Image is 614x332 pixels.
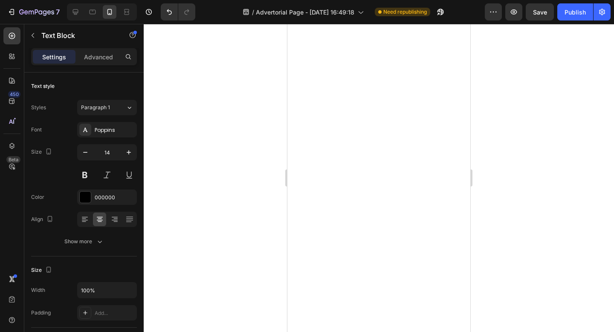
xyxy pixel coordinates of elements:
[585,290,605,311] iframe: Intercom live chat
[31,193,44,201] div: Color
[31,146,54,158] div: Size
[287,24,470,332] iframe: Design area
[6,156,20,163] div: Beta
[81,104,110,111] span: Paragraph 1
[31,104,46,111] div: Styles
[31,82,55,90] div: Text style
[565,8,586,17] div: Publish
[31,286,45,294] div: Width
[42,52,66,61] p: Settings
[8,91,20,98] div: 450
[31,309,51,317] div: Padding
[526,3,554,20] button: Save
[533,9,547,16] span: Save
[256,8,354,17] span: Advertorial Page - [DATE] 16:49:18
[383,8,427,16] span: Need republishing
[31,234,137,249] button: Show more
[95,126,135,134] div: Poppins
[31,126,42,134] div: Font
[84,52,113,61] p: Advanced
[557,3,593,20] button: Publish
[95,194,135,201] div: 000000
[78,282,136,298] input: Auto
[95,309,135,317] div: Add...
[31,265,54,276] div: Size
[3,3,64,20] button: 7
[77,100,137,115] button: Paragraph 1
[41,30,114,41] p: Text Block
[56,7,60,17] p: 7
[252,8,254,17] span: /
[161,3,195,20] div: Undo/Redo
[64,237,104,246] div: Show more
[31,214,55,225] div: Align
